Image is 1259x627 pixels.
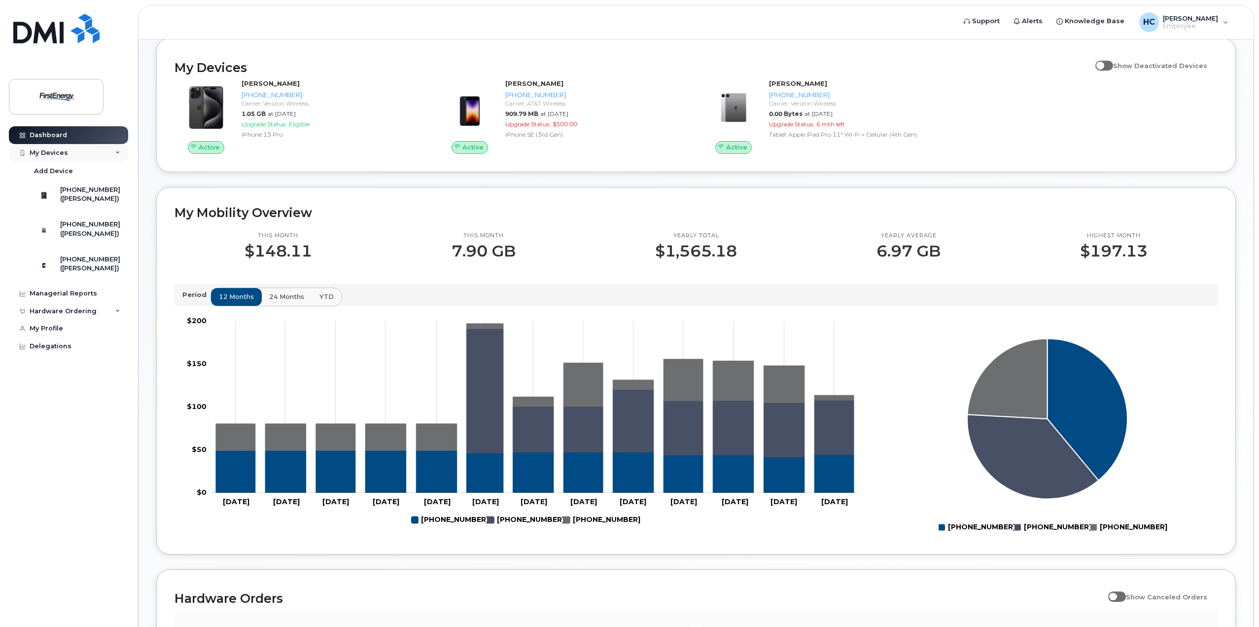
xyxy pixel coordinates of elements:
a: Active[PERSON_NAME][PHONE_NUMBER]Carrier: Verizon Wireless0.00 Bytesat [DATE]Upgrade Status:6 mth... [702,79,954,154]
tspan: [DATE] [373,498,399,507]
div: [PHONE_NUMBER] [769,90,950,100]
tspan: $0 [197,488,207,497]
input: Show Deactivated Devices [1095,56,1103,64]
a: Active[PERSON_NAME][PHONE_NUMBER]Carrier: Verizon Wireless1.05 GBat [DATE]Upgrade Status:Eligible... [175,79,426,154]
tspan: [DATE] [722,498,748,507]
a: Support [957,11,1007,31]
p: 7.90 GB [452,242,516,260]
span: Eligible [289,120,310,128]
span: Upgrade Status: [242,120,287,128]
tspan: $150 [187,360,207,369]
tspan: [DATE] [821,498,848,507]
img: image20231002-3703462-1angbar.jpeg [446,84,493,131]
div: Carrier: AT&T Wireless [505,99,686,108]
tspan: [DATE] [322,498,349,507]
tspan: $200 [187,317,207,326]
p: This month [452,232,516,240]
g: 330-208-7490 [488,512,564,528]
tspan: [DATE] [670,498,697,507]
p: Yearly total [655,232,737,240]
tspan: $100 [187,403,207,411]
tspan: [DATE] [521,498,547,507]
p: 6.97 GB [876,242,941,260]
span: 24 months [269,292,304,301]
g: Chart [939,339,1167,536]
p: $197.13 [1080,242,1148,260]
div: Carrier: Verizon Wireless [242,99,422,108]
a: Alerts [1007,11,1049,31]
span: Show Deactivated Devices [1113,62,1207,70]
span: 909.79 MB [505,110,538,117]
img: image20231002-3703462-7tm9rn.jpeg [710,84,757,131]
g: 330-208-7490 [466,329,854,457]
img: iPhone_15_Pro_Black.png [182,84,230,131]
span: at [DATE] [540,110,568,117]
tspan: [DATE] [223,498,249,507]
g: 330-814-9030 [412,512,489,528]
span: at [DATE] [268,110,296,117]
span: Employee [1163,22,1218,30]
g: Legend [412,512,640,528]
strong: [PERSON_NAME] [505,79,563,87]
iframe: Messenger Launcher [1216,584,1252,620]
tspan: [DATE] [472,498,499,507]
g: Legend [939,519,1167,536]
div: [PHONE_NUMBER] [505,90,686,100]
span: Knowledge Base [1065,16,1124,26]
tspan: [DATE] [770,498,797,507]
g: 330-814-9030 [216,451,854,493]
tspan: [DATE] [424,498,451,507]
g: Chart [187,317,859,529]
span: 6 mth left [816,120,845,128]
span: 0.00 Bytes [769,110,803,117]
span: [PERSON_NAME] [1163,14,1218,22]
div: Tablet Apple iPad Pro 11" Wi-Fi + Cellular (4th Gen) [769,130,950,139]
p: Highest month [1080,232,1148,240]
p: $148.11 [245,242,312,260]
div: iPhone 13 Pro [242,130,422,139]
g: 234-788-0040 [563,512,640,528]
a: Active[PERSON_NAME][PHONE_NUMBER]Carrier: AT&T Wireless909.79 MBat [DATE]Upgrade Status:$500.00iP... [438,79,690,154]
tspan: [DATE] [620,498,646,507]
strong: [PERSON_NAME] [242,79,300,87]
h2: My Devices [175,60,1090,75]
span: Support [972,16,1000,26]
div: iPhone SE (3rd Gen) [505,130,686,139]
span: 1.05 GB [242,110,266,117]
a: Knowledge Base [1049,11,1131,31]
p: Yearly average [876,232,941,240]
p: This month [245,232,312,240]
span: Active [199,143,220,152]
span: HC [1143,16,1155,28]
span: Show Canceled Orders [1126,593,1207,601]
span: YTD [319,292,334,301]
span: Active [462,143,484,152]
div: Hajoway, Christy [1132,12,1235,32]
div: [PHONE_NUMBER] [242,90,422,100]
strong: [PERSON_NAME] [769,79,827,87]
input: Show Canceled Orders [1108,588,1116,595]
span: $500.00 [553,120,577,128]
h2: My Mobility Overview [175,205,1218,220]
div: Carrier: Verizon Wireless [769,99,950,108]
span: Active [726,143,747,152]
span: Alerts [1022,16,1043,26]
tspan: $50 [192,445,207,454]
span: at [DATE] [804,110,833,117]
p: Period [182,290,210,299]
tspan: [DATE] [570,498,597,507]
span: Upgrade Status: [769,120,814,128]
p: $1,565.18 [655,242,737,260]
g: Series [967,339,1127,499]
span: Upgrade Status: [505,120,551,128]
h2: Hardware Orders [175,591,1103,606]
tspan: [DATE] [273,498,300,507]
g: 234-788-0040 [216,324,854,450]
